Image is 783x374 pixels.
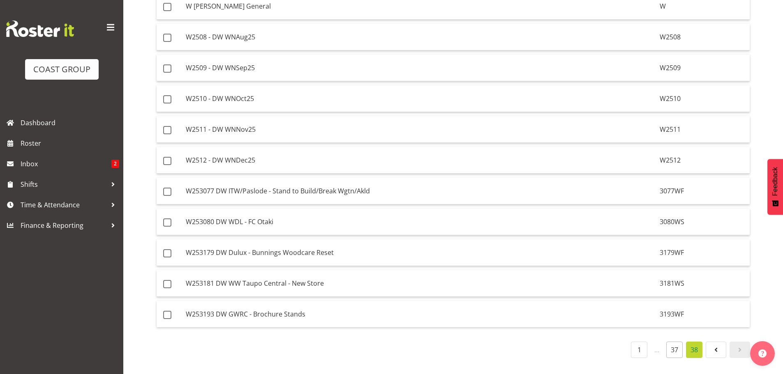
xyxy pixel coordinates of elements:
span: Dashboard [21,117,119,129]
td: 3080WS [656,209,750,235]
span: Time & Attendance [21,199,107,211]
td: W253179 DW Dulux - Bunnings Woodcare Reset [182,239,656,266]
a: 37 [666,342,683,358]
td: 3193WF [656,301,750,327]
span: Roster [21,137,119,149]
img: Rosterit website logo [6,21,74,37]
td: W253193 DW GWRC - Brochure Stands [182,301,656,327]
td: W253077 DW ITW/Paslode - Stand to Build/Break Wgtn/Akld [182,178,656,204]
span: Finance & Reporting [21,219,107,232]
td: W253080 DW WDL - FC Otaki [182,209,656,235]
button: Feedback - Show survey [767,159,783,215]
td: W2511 [656,116,750,143]
span: Shifts [21,178,107,190]
td: W2508 [656,24,750,50]
div: COAST GROUP [33,63,90,76]
td: W2510 - DW WNOct25 [182,85,656,112]
span: 2 [111,160,119,168]
img: help-xxl-2.png [758,349,767,358]
td: 3179WF [656,239,750,266]
td: W2512 [656,147,750,174]
td: W2512 - DW WNDec25 [182,147,656,174]
td: W253181 DW WW Taupo Central - New Store [182,270,656,297]
a: 1 [631,342,647,358]
td: W2509 - DW WNSep25 [182,55,656,81]
span: Inbox [21,158,111,170]
td: W2509 [656,55,750,81]
td: W2508 - DW WNAug25 [182,24,656,50]
td: W2511 - DW WNNov25 [182,116,656,143]
td: 3181WS [656,270,750,297]
td: W2510 [656,85,750,112]
span: Feedback [771,167,779,196]
td: 3077WF [656,178,750,204]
